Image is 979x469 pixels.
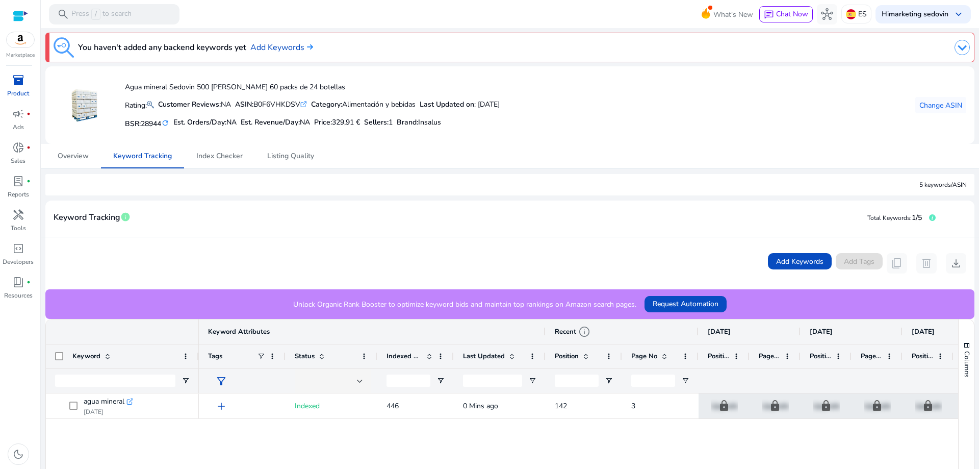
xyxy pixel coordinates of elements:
[215,375,227,387] span: filter_alt
[58,153,89,160] span: Overview
[311,99,416,110] div: Alimentación y bebidas
[764,10,774,20] span: chat
[946,253,966,274] button: download
[420,99,500,110] div: : [DATE]
[71,9,132,20] p: Press to search
[13,122,24,132] p: Ads
[55,375,175,387] input: Keyword Filter Input
[759,6,813,22] button: chatChat Now
[314,118,360,127] h5: Price:
[267,153,314,160] span: Listing Quality
[295,401,320,411] span: Indexed
[293,299,636,310] p: Unlock Organic Rank Booster to optimize keyword bids and maintain top rankings on Amazon search p...
[12,141,24,154] span: donut_small
[919,180,967,189] div: 5 keywords/ASIN
[420,100,474,109] b: Last Updated on
[91,9,100,20] span: /
[226,117,237,127] span: NA
[332,117,360,127] span: 329,91 €
[311,100,342,109] b: Category:
[528,377,536,385] button: Open Filter Menu
[387,352,422,361] span: Indexed Products
[4,291,33,300] p: Resources
[215,400,227,412] span: add
[158,100,221,109] b: Customer Reviews:
[952,8,965,20] span: keyboard_arrow_down
[235,99,307,110] div: B0F6VHKDSV
[12,175,24,187] span: lab_profile
[915,97,966,113] button: Change ASIN
[631,375,675,387] input: Page No Filter Input
[54,37,74,58] img: keyword-tracking.svg
[555,352,579,361] span: Position
[631,401,635,411] span: 3
[7,89,29,98] p: Product
[708,327,731,336] span: [DATE]
[54,209,120,227] span: Keyword Tracking
[241,118,310,127] h5: Est. Revenue/Day:
[555,326,590,338] div: Recent
[208,352,222,361] span: Tags
[912,352,933,361] span: Position
[27,280,31,284] span: fiber_manual_record
[858,5,867,23] p: ES
[912,213,922,223] span: 1/5
[12,209,24,221] span: handyman
[364,118,393,127] h5: Sellers:
[681,377,689,385] button: Open Filter Menu
[125,98,154,111] p: Rating:
[653,299,718,309] span: Request Automation
[397,118,441,127] h5: :
[578,326,590,338] span: info
[708,352,729,361] span: Position
[84,408,133,416] p: [DATE]
[915,396,942,416] p: Upgrade
[196,153,243,160] span: Index Checker
[711,396,738,416] p: Upgrade
[173,118,237,127] h5: Est. Orders/Day:
[762,396,789,416] p: Upgrade
[776,256,823,267] span: Add Keywords
[912,327,935,336] span: [DATE]
[27,179,31,183] span: fiber_manual_record
[846,9,856,19] img: es.svg
[12,448,24,460] span: dark_mode
[882,11,948,18] p: Hi
[125,117,169,129] h5: BSR:
[158,99,231,110] div: NA
[65,86,104,125] img: 412sZm2bvDL.jpg
[776,9,808,19] span: Chat Now
[555,401,567,411] span: 142
[208,327,270,336] span: Keyword Attributes
[463,352,505,361] span: Last Updated
[304,44,313,50] img: arrow-right.svg
[12,242,24,255] span: code_blocks
[864,396,891,416] p: Upgrade
[397,117,417,127] span: Brand
[962,351,971,377] span: Columns
[810,352,831,361] span: Position
[768,253,832,269] button: Add Keywords
[113,153,172,160] span: Keyword Tracking
[3,257,34,266] p: Developers
[250,41,313,54] a: Add Keywords
[12,108,24,120] span: campaign
[300,117,310,127] span: NA
[605,377,613,385] button: Open Filter Menu
[889,9,948,19] b: marketing sedovin
[182,377,190,385] button: Open Filter Menu
[27,112,31,116] span: fiber_manual_record
[387,375,430,387] input: Indexed Products Filter Input
[436,377,445,385] button: Open Filter Menu
[817,4,837,24] button: hub
[235,100,253,109] b: ASIN:
[57,8,69,20] span: search
[12,74,24,86] span: inventory_2
[950,257,962,269] span: download
[27,145,31,150] span: fiber_manual_record
[78,41,246,54] h3: You haven't added any backend keywords yet
[389,117,393,127] span: 1
[645,296,727,312] button: Request Automation
[12,276,24,288] span: book_4
[955,40,970,55] img: dropdown-arrow.svg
